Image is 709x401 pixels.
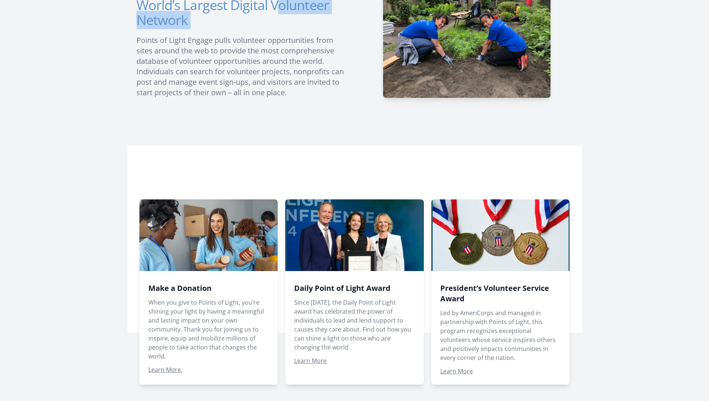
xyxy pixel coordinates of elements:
a: Daily Point of Light Award [294,283,391,293]
p: Points of Light Engage pulls volunteer opportunities from sites around the web to provide the mos... [136,35,349,98]
a: President’s Volunteer Service Award [440,283,549,304]
a: Make a Donation [148,283,212,293]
